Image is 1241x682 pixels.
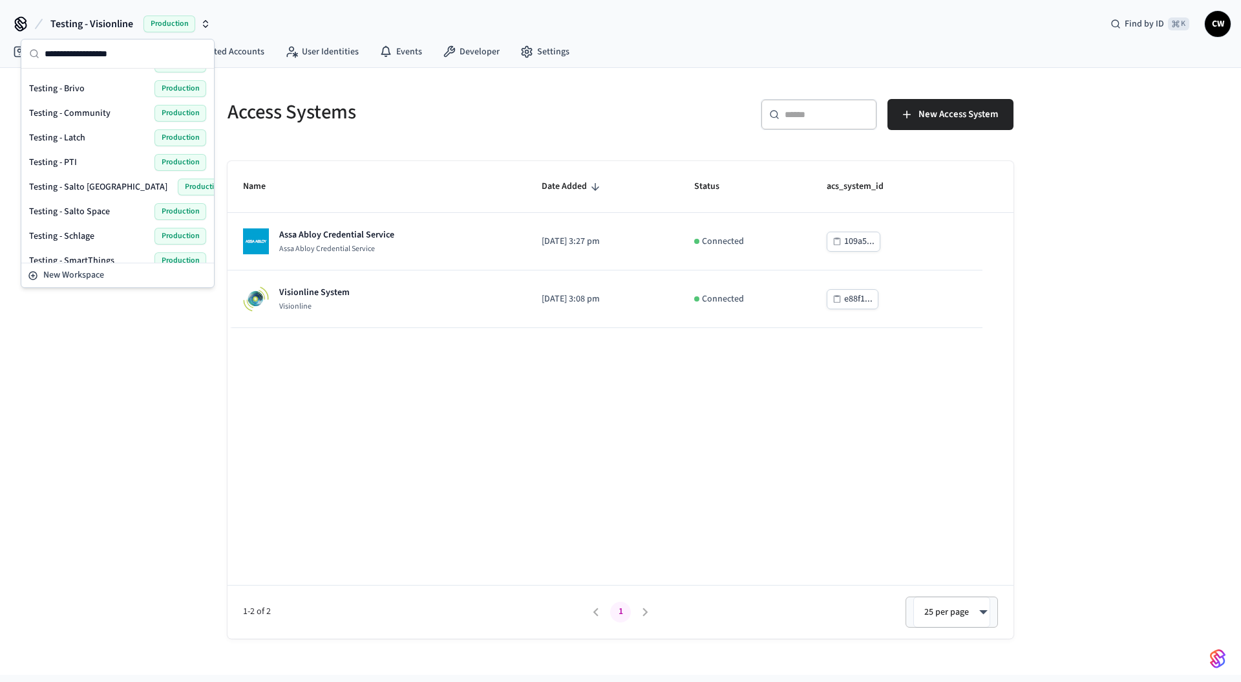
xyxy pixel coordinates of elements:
span: Production [143,16,195,32]
span: Date Added [542,177,604,197]
span: New Access System [918,106,998,123]
a: Connected Accounts [158,40,275,63]
span: Status [694,177,736,197]
img: Visionline Logo [243,286,269,312]
button: New Workspace [23,265,213,286]
p: Assa Abloy Credential Service [279,228,394,241]
span: Production [178,179,229,195]
span: Production [154,228,206,245]
span: Testing - Latch [29,131,85,144]
span: Production [154,252,206,269]
span: Name [243,177,282,197]
span: CW [1206,12,1229,36]
span: acs_system_id [827,177,900,197]
span: Testing - Salto [GEOGRAPHIC_DATA] [29,181,167,193]
span: Testing - Community [29,107,111,120]
span: Production [154,105,206,122]
span: Testing - SmartThings [29,254,114,267]
button: CW [1205,11,1231,37]
p: [DATE] 3:27 pm [542,235,663,248]
p: [DATE] 3:08 pm [542,292,663,306]
span: Production [154,80,206,97]
button: page 1 [610,602,631,622]
button: New Access System [887,99,1013,130]
button: 109a5... [827,232,880,252]
span: Find by ID [1125,17,1164,30]
span: Testing - PTI [29,156,77,169]
span: Testing - Visionline [50,16,133,32]
span: Testing - Salto Space [29,205,110,218]
span: ⌘ K [1168,17,1189,30]
img: Assa Abloy Credential Service Logo [243,228,269,254]
a: User Identities [275,40,369,63]
span: Testing - Brivo [29,82,85,95]
img: SeamLogoGradient.69752ec5.svg [1210,648,1225,669]
p: Assa Abloy Credential Service [279,244,394,254]
span: 1-2 of 2 [243,605,584,619]
h5: Access Systems [228,99,613,126]
a: Settings [510,40,580,63]
span: Testing - Schlage [29,230,94,243]
span: Production [154,154,206,171]
table: sticky table [228,161,1013,328]
p: Visionline [279,302,350,312]
p: Visionline System [279,286,350,299]
span: Production [154,203,206,220]
a: Events [369,40,432,63]
a: Devices [3,40,70,63]
div: 109a5... [844,234,875,250]
div: Find by ID⌘ K [1100,12,1200,36]
p: Connected [702,235,744,248]
div: e88f1... [844,291,873,307]
div: 25 per page [913,597,990,628]
p: Connected [702,292,744,306]
span: Production [154,129,206,146]
button: e88f1... [827,289,878,309]
nav: pagination navigation [584,602,657,622]
span: New Workspace [43,269,104,282]
div: Suggestions [21,69,214,263]
a: Developer [432,40,510,63]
